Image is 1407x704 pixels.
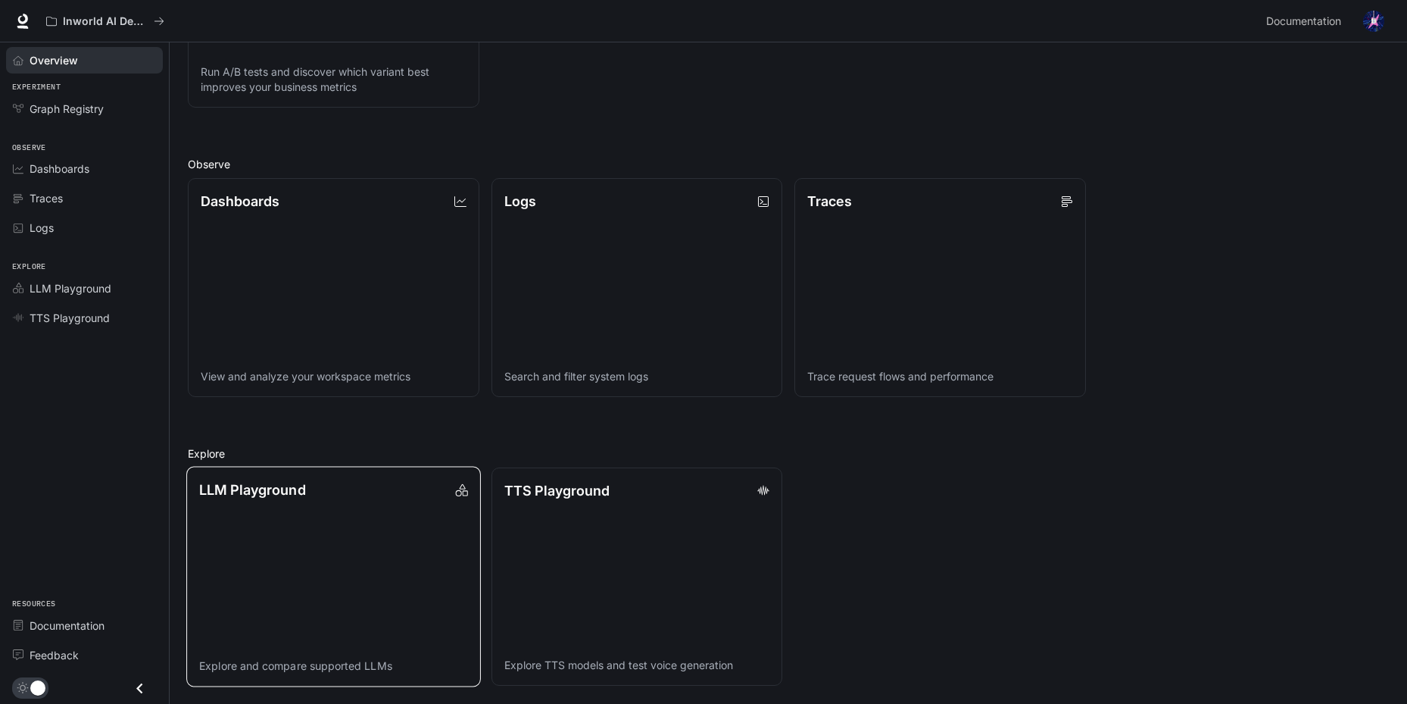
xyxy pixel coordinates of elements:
span: LLM Playground [30,280,111,296]
p: Explore TTS models and test voice generation [504,658,770,673]
button: Close drawer [123,673,157,704]
a: Traces [6,185,163,211]
span: Overview [30,52,78,68]
p: Run A/B tests and discover which variant best improves your business metrics [201,64,466,95]
span: Logs [30,220,54,236]
p: TTS Playground [504,480,610,501]
a: Dashboards [6,155,163,182]
h2: Observe [188,156,1389,172]
span: Feedback [30,647,79,663]
p: Search and filter system logs [504,369,770,384]
p: Explore and compare supported LLMs [199,659,467,674]
a: Feedback [6,642,163,668]
img: User avatar [1363,11,1384,32]
a: Documentation [6,612,163,639]
a: TTS PlaygroundExplore TTS models and test voice generation [491,468,783,686]
button: User avatar [1359,6,1389,36]
span: Traces [30,190,63,206]
h2: Explore [188,446,1389,462]
a: Documentation [1260,6,1352,36]
p: View and analyze your workspace metrics [201,369,466,384]
a: DashboardsView and analyze your workspace metrics [188,178,479,396]
span: Dashboards [30,161,89,177]
a: LLM Playground [6,275,163,302]
p: LLM Playground [199,479,305,499]
a: TTS Playground [6,305,163,331]
span: Dark mode toggle [30,679,45,696]
a: LogsSearch and filter system logs [491,178,783,396]
a: Graph Registry [6,95,163,122]
p: Traces [807,191,852,211]
span: TTS Playground [30,310,110,326]
a: LLM PlaygroundExplore and compare supported LLMs [186,466,480,687]
span: Graph Registry [30,101,104,117]
a: Overview [6,47,163,74]
p: Trace request flows and performance [807,369,1073,384]
p: Inworld AI Demos [63,15,148,28]
button: All workspaces [39,6,171,36]
a: Logs [6,214,163,241]
span: Documentation [1266,12,1341,31]
p: Logs [504,191,536,211]
a: TracesTrace request flows and performance [794,178,1086,396]
p: Dashboards [201,191,279,211]
span: Documentation [30,618,105,634]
